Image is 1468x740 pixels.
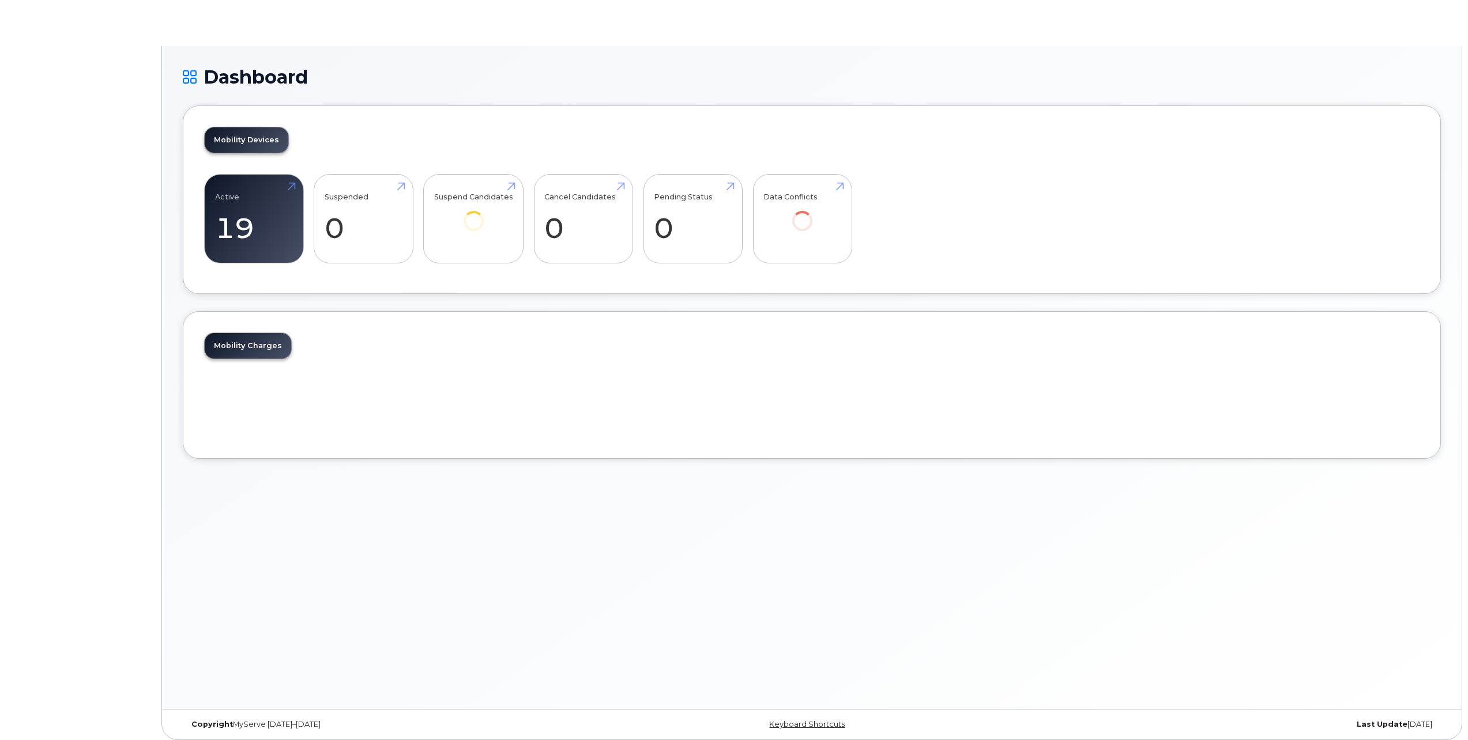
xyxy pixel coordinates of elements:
div: [DATE] [1022,720,1441,729]
strong: Copyright [191,720,233,728]
a: Suspend Candidates [434,181,513,247]
a: Mobility Devices [205,127,288,153]
strong: Last Update [1357,720,1407,728]
h1: Dashboard [183,67,1441,87]
div: MyServe [DATE]–[DATE] [183,720,602,729]
a: Mobility Charges [205,333,291,358]
a: Keyboard Shortcuts [769,720,845,728]
a: Active 19 [215,181,293,257]
a: Data Conflicts [763,181,841,247]
a: Pending Status 0 [654,181,732,257]
a: Suspended 0 [325,181,402,257]
a: Cancel Candidates 0 [544,181,622,257]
